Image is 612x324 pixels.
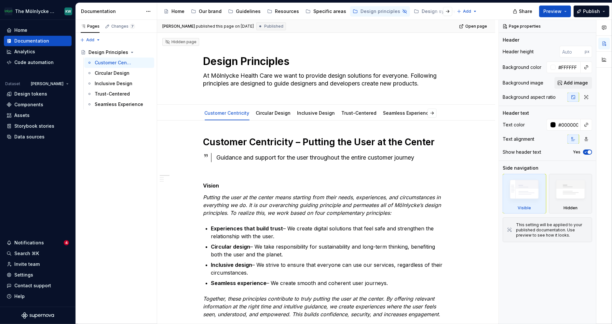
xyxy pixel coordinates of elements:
[275,8,299,15] div: Resources
[518,205,531,211] div: Visible
[4,46,72,57] a: Analytics
[31,81,63,86] span: [PERSON_NAME]
[81,24,100,29] div: Pages
[4,280,72,291] button: Contact support
[503,64,541,71] div: Background color
[211,279,449,287] p: – We create smooth and coherent user journeys.
[350,6,410,17] a: Design principles
[205,110,250,116] a: Customer Centricity
[253,106,293,120] div: Circular Design
[14,134,45,140] div: Data sources
[28,79,72,88] button: [PERSON_NAME]
[78,35,102,45] button: Add
[199,8,222,15] div: Our brand
[4,121,72,131] a: Storybook stories
[14,101,43,108] div: Components
[66,9,71,14] div: KW
[14,250,39,257] div: Search ⌘K
[4,99,72,110] a: Components
[556,119,581,131] input: Auto
[503,122,525,128] div: Text color
[583,8,600,15] span: Publish
[519,8,532,15] span: Share
[203,182,219,189] strong: Vision
[4,110,72,121] a: Assets
[211,225,449,240] p: – We create digital solutions that feel safe and strengthen the relationship with the user.
[161,6,187,17] a: Home
[15,8,57,15] div: The Mölnlycke Experience
[236,8,261,15] div: Guidelines
[1,4,74,18] button: The Mölnlycke ExperienceKW
[21,312,54,319] svg: Supernova Logo
[4,89,72,99] a: Design tokens
[171,8,184,15] div: Home
[84,58,154,68] a: Customer Centricity
[543,8,562,15] span: Preview
[313,8,346,15] div: Specific areas
[14,240,44,246] div: Notifications
[574,6,609,17] button: Publish
[503,37,519,43] div: Header
[84,78,154,89] a: Inclusive Design
[503,174,546,214] div: Visible
[4,270,72,280] a: Settings
[95,91,130,97] div: Trust-Centered
[14,48,35,55] div: Analytics
[503,149,541,155] div: Show header text
[203,136,435,148] strong: Customer Centricity – Putting the User at the Center
[88,49,128,56] div: Design Principles
[549,174,592,214] div: Hidden
[14,38,49,44] div: Documentation
[95,59,132,66] div: Customer Centricity
[211,261,449,277] p: – We strive to ensure that everyone can use our services, regardless of their circumstances.
[78,47,154,110] div: Page tree
[4,57,72,68] a: Code automation
[202,106,252,120] div: Customer Centricity
[4,248,72,259] button: Search ⌘K
[539,6,571,17] button: Preview
[203,295,441,318] em: Together, these principles contribute to truly putting the user at the center. By offering releva...
[211,225,283,232] strong: Experiences that build trust
[564,205,578,211] div: Hidden
[84,89,154,99] a: Trust-Centered
[510,6,537,17] button: Share
[84,68,154,78] a: Circular Design
[161,5,454,18] div: Page tree
[14,272,33,278] div: Settings
[295,106,338,120] div: Inclusive Design
[264,24,283,29] span: Published
[14,27,27,33] div: Home
[4,25,72,35] a: Home
[217,153,449,162] div: Guidance and support for the user throughout the entire customer journey
[463,9,471,14] span: Add
[14,112,30,119] div: Assets
[211,243,449,258] p: – We take responsibility for sustainability and long-term thinking, benefiting both the user and ...
[14,282,51,289] div: Contact support
[411,6,465,17] a: Design system
[5,7,12,15] img: 91fb9bbd-befe-470e-ae9b-8b56c3f0f44a.png
[81,8,143,15] div: Documentation
[14,261,40,267] div: Invite team
[265,6,302,17] a: Resources
[297,110,335,116] a: Inclusive Design
[196,24,254,29] div: published this page on [DATE]
[503,94,556,100] div: Background aspect ratio
[516,222,588,238] div: This setting will be applied to your published documentation. Use preview to see how it looks.
[303,6,349,17] a: Specific areas
[202,71,448,89] textarea: At Mölnlycke Health Care we want to provide design solutions for everyone. Following principles a...
[95,80,132,87] div: Inclusive Design
[503,136,534,142] div: Text alignment
[4,132,72,142] a: Data sources
[4,238,72,248] button: Notifications4
[503,110,529,116] div: Header text
[225,6,263,17] a: Guidelines
[503,80,543,86] div: Background image
[211,280,267,286] strong: Seamless experience
[339,106,379,120] div: Trust-Centered
[211,243,251,250] strong: Circular design
[455,7,479,16] button: Add
[360,8,400,15] div: Design principles
[14,293,25,300] div: Help
[5,81,20,86] div: Dataset
[503,48,534,55] div: Header height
